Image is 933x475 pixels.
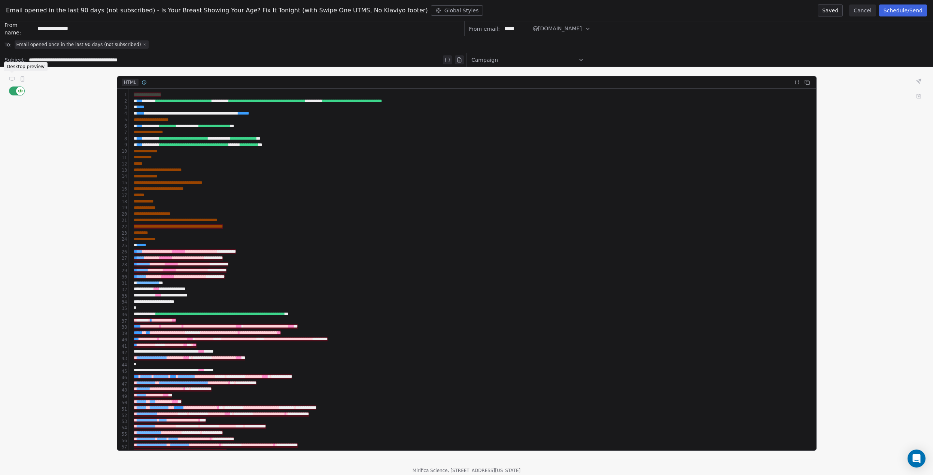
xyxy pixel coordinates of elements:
div: 16 [117,186,128,192]
div: Open Intercom Messenger [908,450,926,468]
div: 57 [117,444,128,450]
div: 39 [117,331,128,337]
div: 3 [117,104,128,111]
span: Email opened in the last 90 days (not subscribed) - Is Your Breast Showing Your Age? Fix It Tonig... [6,6,428,15]
div: 17 [117,192,128,199]
div: 5 [117,117,128,123]
div: 41 [117,343,128,350]
div: 21 [117,217,128,224]
div: 42 [117,350,128,356]
span: To: [4,41,12,48]
div: 56 [117,438,128,444]
div: 54 [117,425,128,431]
div: 18 [117,199,128,205]
span: From name: [4,21,34,36]
span: @[DOMAIN_NAME] [533,25,582,33]
button: Cancel [849,4,876,16]
div: 19 [117,205,128,211]
div: 4 [117,110,128,117]
span: HTML [122,79,139,86]
div: 23 [117,230,128,237]
div: 37 [117,318,128,325]
div: 2 [117,98,128,104]
span: Subject: [4,56,26,66]
div: 31 [117,280,128,287]
span: Campaign [471,56,498,64]
div: 11 [117,155,128,161]
div: 44 [117,362,128,368]
div: 26 [117,249,128,255]
div: 22 [117,224,128,230]
div: 20 [117,211,128,217]
div: 1 [117,92,128,98]
div: 15 [117,180,128,186]
div: 29 [117,268,128,274]
div: 58 [117,450,128,456]
div: 49 [117,393,128,400]
span: Email opened once in the last 90 days (not subscribed) [16,42,141,48]
div: 30 [117,274,128,280]
div: 46 [117,375,128,381]
div: 25 [117,243,128,249]
div: 28 [117,262,128,268]
div: 7 [117,130,128,136]
p: Desktop preview [7,64,45,70]
div: 34 [117,299,128,305]
div: 55 [117,431,128,438]
div: 35 [117,305,128,312]
div: 32 [117,287,128,293]
button: Saved [818,4,843,16]
div: 9 [117,142,128,148]
button: Schedule/Send [879,4,927,16]
div: 47 [117,381,128,387]
div: 14 [117,173,128,180]
div: 12 [117,161,128,167]
div: 53 [117,418,128,425]
div: 48 [117,387,128,393]
button: Global Styles [431,5,483,16]
div: 8 [117,136,128,142]
span: From email: [469,25,500,33]
div: 40 [117,337,128,343]
div: 24 [117,236,128,243]
div: 36 [117,312,128,318]
div: 50 [117,400,128,406]
div: 52 [117,412,128,419]
div: 43 [117,356,128,362]
div: 6 [117,123,128,130]
div: 51 [117,406,128,412]
div: 33 [117,293,128,299]
div: 38 [117,324,128,331]
div: 10 [117,148,128,155]
div: 27 [117,255,128,262]
div: 45 [117,368,128,375]
div: 13 [117,167,128,174]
